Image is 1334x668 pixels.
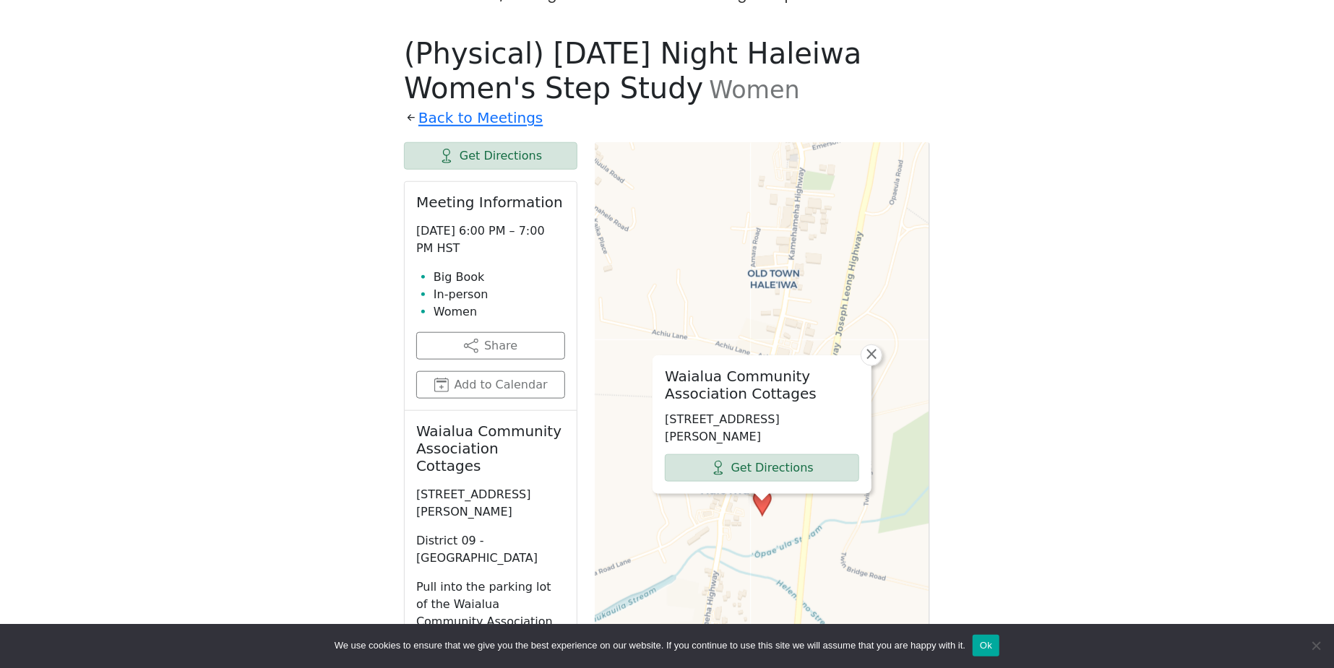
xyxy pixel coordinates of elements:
[404,37,861,105] span: (Physical) [DATE] Night Haleiwa Women's Step Study
[416,222,565,257] p: [DATE] 6:00 PM – 7:00 PM HST
[416,332,565,360] button: Share
[404,142,577,170] a: Get Directions
[861,344,882,366] a: Close popup
[416,422,565,474] h2: Waialua Community Association Cottages
[416,194,565,211] h2: Meeting Information
[416,371,565,399] button: Add to Calendar
[665,411,859,446] p: [STREET_ADDRESS][PERSON_NAME]
[418,105,543,131] a: Back to Meetings
[434,286,565,303] li: In-person
[864,345,879,363] span: ×
[335,638,965,653] span: We use cookies to ensure that we give you the best experience on our website. If you continue to ...
[416,532,565,567] p: District 09 - [GEOGRAPHIC_DATA]
[434,269,565,286] li: Big Book
[434,303,565,321] li: Women
[973,635,999,656] button: Ok
[416,486,565,521] p: [STREET_ADDRESS][PERSON_NAME]
[709,76,800,104] small: Women
[665,454,859,482] a: Get Directions
[1309,638,1323,653] span: No
[665,368,859,402] h2: Waialua Community Association Cottages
